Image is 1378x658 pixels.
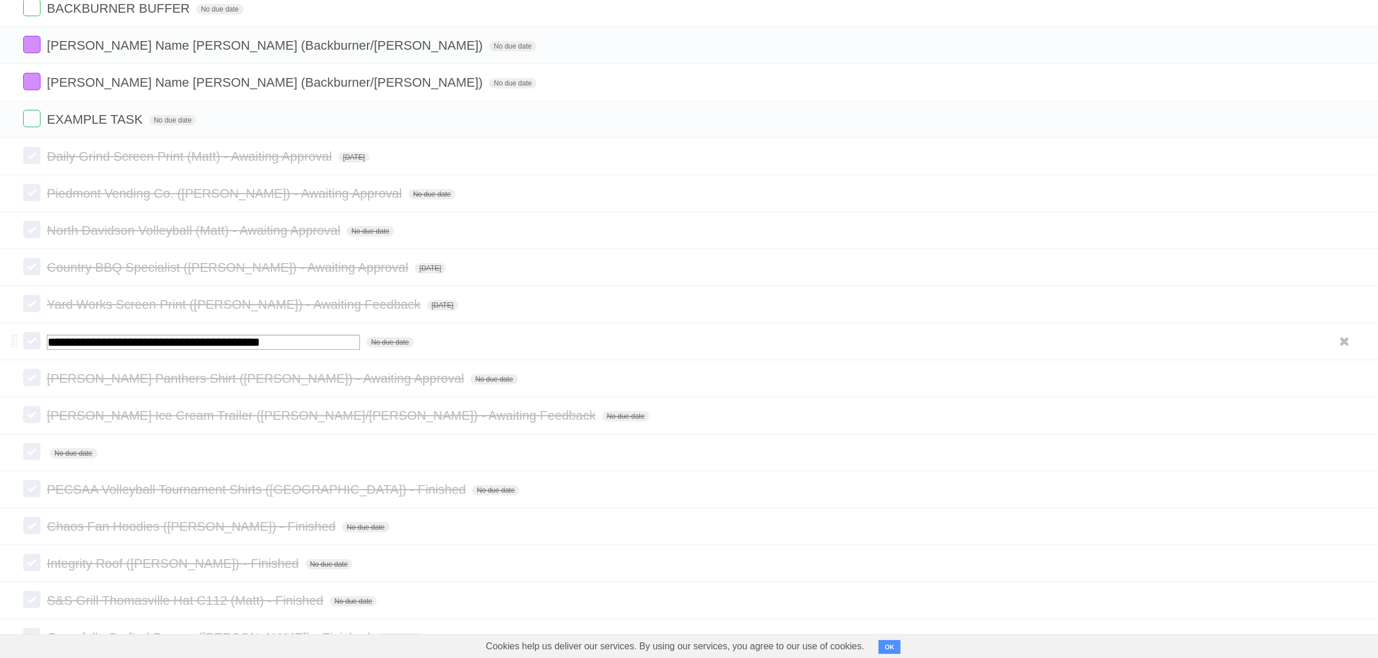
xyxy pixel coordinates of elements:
label: Done [23,73,41,90]
span: [PERSON_NAME] Name [PERSON_NAME] (Backburner/[PERSON_NAME]) [47,75,486,90]
span: [DATE] [415,263,446,273]
span: No due date [342,522,389,533]
label: Done [23,295,41,312]
span: No due date [602,411,649,422]
label: Done [23,258,41,275]
span: PECSAA Volleyball Tournament Shirts ([GEOGRAPHIC_DATA]) - Finished [47,482,469,497]
span: [PERSON_NAME] Ice Cream Trailer ([PERSON_NAME]/[PERSON_NAME]) - Awaiting Feedback [47,408,598,423]
span: Integrity Roof ([PERSON_NAME]) - Finished [47,556,302,571]
label: Done [23,147,41,164]
span: No due date [472,485,519,496]
span: [PERSON_NAME] Name [PERSON_NAME] (Backburner/[PERSON_NAME]) [47,38,486,53]
span: Gracefully Crafted Banner ([PERSON_NAME]) - Finished [47,630,373,645]
label: Done [23,554,41,571]
span: Chaos Fan Hoodies ([PERSON_NAME]) - Finished [47,519,339,534]
label: Done [23,443,41,460]
span: No due date [330,596,377,607]
span: No due date [471,374,517,385]
label: Done [23,110,41,127]
label: Done [23,36,41,53]
label: Done [23,406,41,423]
span: No due date [489,41,536,51]
span: Country BBQ Specialist ([PERSON_NAME]) - Awaiting Approval [47,260,411,275]
span: No due date [409,189,455,199]
span: BACKBURNER BUFFER [47,1,193,16]
span: No due date [149,115,196,125]
label: Done [23,517,41,534]
span: Cookies help us deliver our services. By using our services, you agree to our use of cookies. [475,635,876,658]
label: Done [23,628,41,645]
span: No due date [306,559,352,570]
span: [DATE] [339,152,370,162]
span: Piedmont Vending Co. ([PERSON_NAME]) - Awaiting Approval [47,186,405,201]
span: EXAMPLE TASK [47,112,145,127]
label: Done [23,369,41,386]
label: Done [23,221,41,238]
span: S&S Grill Thomasville Hat C112 (Matt) - Finished [47,593,326,608]
span: No due date [347,226,394,236]
span: No due date [366,337,413,348]
span: Yard Works Screen Print ([PERSON_NAME]) - Awaiting Feedback [47,297,424,312]
span: No due date [50,448,97,459]
label: Done [23,591,41,608]
label: Done [23,480,41,497]
label: Done [23,184,41,201]
button: OK [879,640,901,654]
span: [DATE] [427,300,458,310]
span: North Davidson Volleyball (Matt) - Awaiting Approval [47,223,343,238]
span: No due date [489,78,536,88]
span: [PERSON_NAME] Panthers Shirt ([PERSON_NAME]) - Awaiting Approval [47,371,467,386]
span: No due date [196,4,243,14]
span: No due date [377,633,424,644]
span: Daily Grind Screen Print (Matt) - Awaiting Approval [47,149,335,164]
label: Done [23,332,41,349]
